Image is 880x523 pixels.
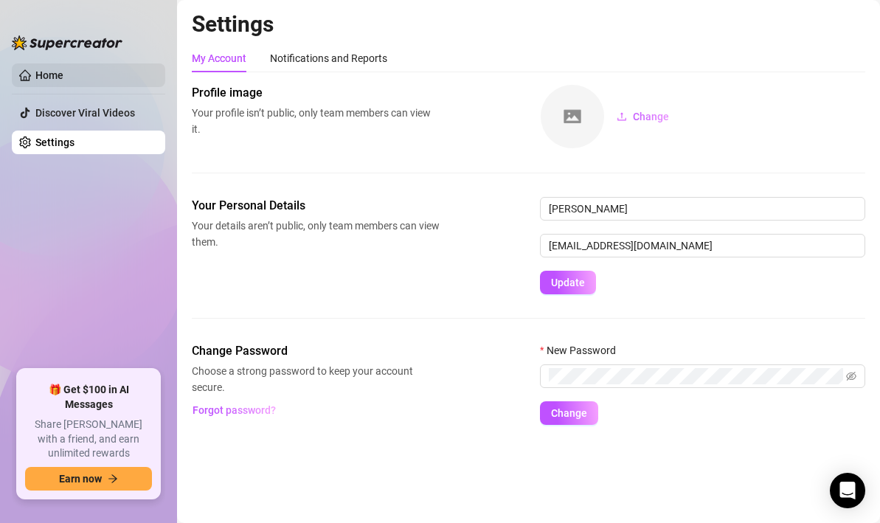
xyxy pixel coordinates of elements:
input: Enter new email [540,234,865,257]
span: 🎁 Get $100 in AI Messages [25,383,152,412]
span: Forgot password? [193,404,276,416]
button: Earn nowarrow-right [25,467,152,491]
span: eye-invisible [846,371,856,381]
div: Open Intercom Messenger [830,473,865,508]
div: Notifications and Reports [270,50,387,66]
span: upload [617,111,627,122]
span: Profile image [192,84,440,102]
span: Choose a strong password to keep your account secure. [192,363,440,395]
span: Your profile isn’t public, only team members can view it. [192,105,440,137]
a: Discover Viral Videos [35,107,135,119]
button: Forgot password? [192,398,276,422]
input: New Password [549,368,843,384]
span: Change Password [192,342,440,360]
span: arrow-right [108,474,118,484]
label: New Password [540,342,626,359]
a: Home [35,69,63,81]
button: Update [540,271,596,294]
img: square-placeholder.png [541,85,604,148]
div: My Account [192,50,246,66]
span: Earn now [59,473,102,485]
span: Your Personal Details [192,197,440,215]
span: Change [633,111,669,122]
a: Settings [35,136,75,148]
span: Update [551,277,585,288]
img: logo-BBDzfeDw.svg [12,35,122,50]
input: Enter name [540,197,865,221]
span: Your details aren’t public, only team members can view them. [192,218,440,250]
button: Change [605,105,681,128]
span: Change [551,407,587,419]
span: Share [PERSON_NAME] with a friend, and earn unlimited rewards [25,418,152,461]
h2: Settings [192,10,865,38]
button: Change [540,401,598,425]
